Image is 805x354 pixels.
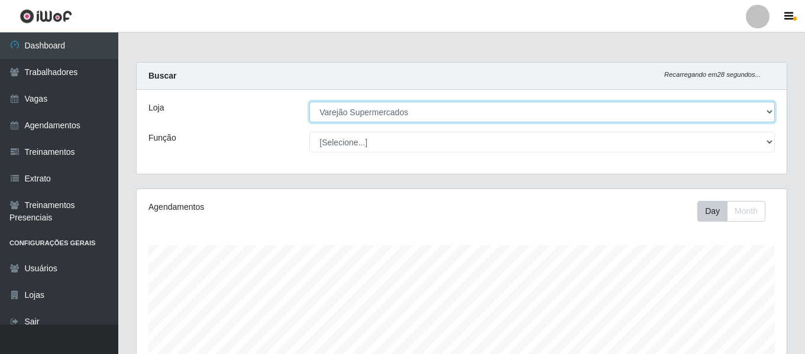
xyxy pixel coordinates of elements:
[148,132,176,144] label: Função
[697,201,728,222] button: Day
[148,102,164,114] label: Loja
[697,201,775,222] div: Toolbar with button groups
[727,201,765,222] button: Month
[148,71,176,80] strong: Buscar
[664,71,761,78] i: Recarregando em 28 segundos...
[148,201,399,213] div: Agendamentos
[20,9,72,24] img: CoreUI Logo
[697,201,765,222] div: First group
